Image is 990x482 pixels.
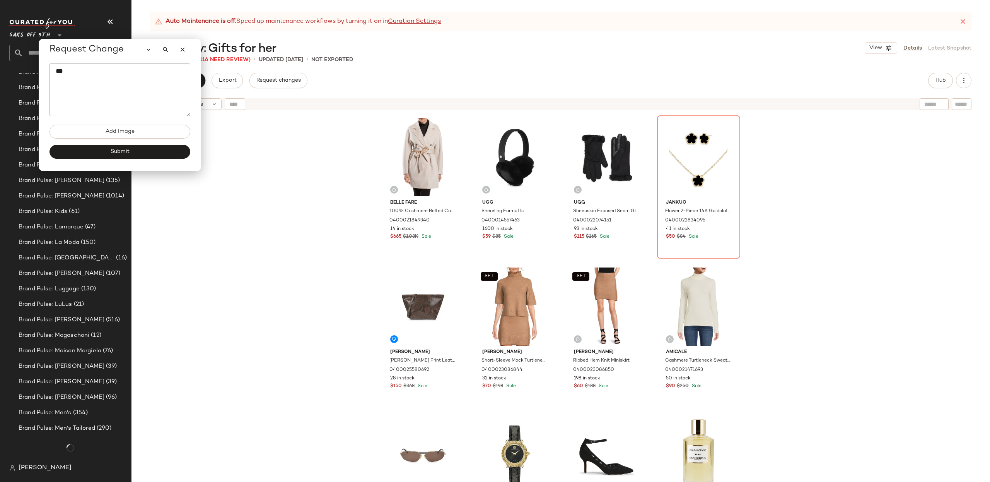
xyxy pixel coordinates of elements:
[19,99,68,108] span: Brand Pulse: Isaia
[572,272,589,281] button: SET
[574,233,584,240] span: $115
[19,408,72,417] span: Brand Pulse: Men's
[492,233,501,240] span: $85
[19,300,72,309] span: Brand Pulse: LuLus
[574,383,583,390] span: $60
[194,57,251,63] span: (4116 Need Review)
[390,199,456,206] span: Belle Fare
[667,337,672,341] img: svg%3e
[666,349,731,356] span: Amicale
[89,331,101,340] span: (12)
[575,337,580,341] img: svg%3e
[19,393,104,402] span: Brand Pulse: [PERSON_NAME]
[666,383,675,390] span: $90
[95,424,112,433] span: (290)
[259,56,303,64] p: updated [DATE]
[104,269,121,278] span: (107)
[574,199,639,206] span: Ugg
[19,285,80,293] span: Brand Pulse: Luggage
[249,73,307,88] button: Request changes
[19,346,101,355] span: Brand Pulse: Maison Margiela
[49,125,190,139] button: Add Image
[84,223,96,232] span: (47)
[502,234,514,239] span: Sale
[660,118,737,196] img: 0400022834095
[585,383,596,390] span: $188
[865,42,897,54] button: View
[598,234,609,239] span: Sale
[928,73,953,88] button: Hub
[403,383,415,390] span: $368
[481,357,547,364] span: Short-Sleeve Mock Turtleneck Sweater
[388,17,441,26] a: Curation Settings
[666,226,690,233] span: 41 in stock
[155,17,441,26] div: Speed up maintenance workflows by turning it on in
[104,176,120,185] span: (135)
[390,383,402,390] span: $150
[484,187,488,192] img: svg%3e
[576,274,586,279] span: SET
[482,233,491,240] span: $59
[392,187,396,192] img: svg%3e
[903,44,922,52] a: Details
[482,349,548,356] span: [PERSON_NAME]
[19,130,77,139] span: Brand Pulse: Jewelry
[19,269,104,278] span: Brand Pulse: [PERSON_NAME]
[568,118,645,196] img: 0400022074151_BLACK
[19,254,114,262] span: Brand Pulse: [GEOGRAPHIC_DATA]
[389,208,455,215] span: 100% Cashmere Belted Coat
[481,208,524,215] span: Shearling Earmuffs
[666,375,691,382] span: 50 in stock
[390,233,401,240] span: $665
[493,383,503,390] span: $198
[476,118,554,196] img: 0400014557463_BLACK
[687,234,698,239] span: Sale
[79,238,96,247] span: (150)
[9,18,75,29] img: cfy_white_logo.C9jOOHJF.svg
[482,226,513,233] span: 1600 in stock
[72,408,88,417] span: (354)
[660,268,737,346] img: 0400021471693_IVORY
[80,285,96,293] span: (130)
[482,383,491,390] span: $70
[390,375,415,382] span: 28 in stock
[677,233,686,240] span: $84
[104,393,117,402] span: (96)
[665,357,731,364] span: Cashmere Turtleneck Sweater
[665,208,731,215] span: Flower 2-Piece 14K Goldplated, Onyx Necklace & Earrings Set
[476,268,554,346] img: 0400023086844_HAZELNUT
[573,217,611,224] span: 0400022074151
[389,367,429,374] span: 0400025580692
[484,274,494,279] span: SET
[573,357,630,364] span: Ribbed Hem Knit Miniskirt
[104,362,117,371] span: (39)
[306,55,308,64] span: •
[586,233,597,240] span: $165
[218,77,236,84] span: Export
[19,331,89,340] span: Brand Pulse: Magaschoni
[72,300,84,309] span: (21)
[19,223,84,232] span: Brand Pulse: Lamarque
[389,217,430,224] span: 0400021849340
[161,41,276,57] span: Holiday: Gifts for her
[597,384,608,389] span: Sale
[416,384,427,389] span: Sale
[19,114,88,123] span: Brand Pulse: Jacquemus
[19,362,104,371] span: Brand Pulse: [PERSON_NAME]
[390,226,414,233] span: 14 in stock
[690,384,702,389] span: Sale
[19,83,104,92] span: Brand Pulse: [PERSON_NAME]
[666,233,675,240] span: $50
[666,199,731,206] span: JanKuo
[101,346,113,355] span: (76)
[19,207,67,216] span: Brand Pulse: Kids
[19,176,104,185] span: Brand Pulse: [PERSON_NAME]
[9,465,15,471] img: svg%3e
[568,268,645,346] img: 0400023086850_HAZELNUT
[19,424,95,433] span: Brand Pulse: Men's Tailored
[505,384,516,389] span: Sale
[104,316,120,324] span: (516)
[389,357,455,364] span: [PERSON_NAME] Print Leather Shoulder Bag
[574,226,598,233] span: 93 in stock
[105,129,135,135] span: Add Image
